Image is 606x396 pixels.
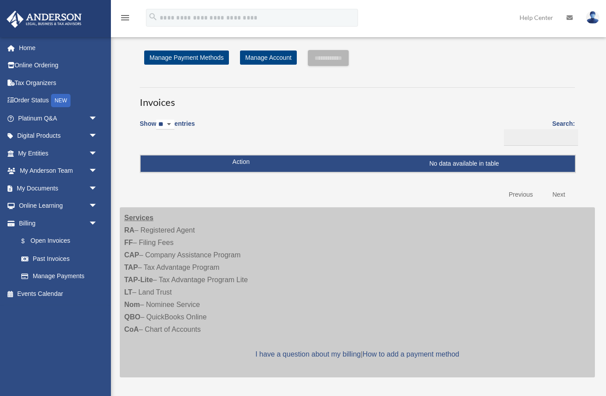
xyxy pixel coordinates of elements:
[6,144,111,162] a: My Entitiesarrow_drop_down
[89,144,106,163] span: arrow_drop_down
[504,129,578,146] input: Search:
[26,236,31,247] span: $
[124,264,138,271] strong: TAP
[89,127,106,145] span: arrow_drop_down
[586,11,599,24] img: User Pic
[4,11,84,28] img: Anderson Advisors Platinum Portal
[6,179,111,197] a: My Documentsarrow_drop_down
[89,162,106,180] span: arrow_drop_down
[6,197,111,215] a: Online Learningarrow_drop_down
[362,350,459,358] a: How to add a payment method
[124,239,133,246] strong: FF
[120,12,130,23] i: menu
[89,214,106,233] span: arrow_drop_down
[124,226,134,234] strong: RA
[6,109,111,127] a: Platinum Q&Aarrow_drop_down
[6,285,111,303] a: Events Calendar
[124,214,153,221] strong: Services
[120,207,595,377] div: – Registered Agent – Filing Fees – Company Assistance Program – Tax Advantage Program – Tax Advan...
[6,162,111,180] a: My Anderson Teamarrow_drop_down
[6,57,111,74] a: Online Ordering
[124,313,140,321] strong: QBO
[12,268,106,285] a: Manage Payments
[12,250,106,268] a: Past Invoices
[6,127,111,145] a: Digital Productsarrow_drop_down
[140,118,195,139] label: Show entries
[6,74,111,92] a: Tax Organizers
[124,288,132,296] strong: LT
[6,39,111,57] a: Home
[6,92,111,110] a: Order StatusNEW
[12,232,102,250] a: $Open Invoices
[156,120,174,130] select: Showentries
[141,155,575,172] td: No data available in table
[89,197,106,215] span: arrow_drop_down
[51,94,71,107] div: NEW
[124,276,153,283] strong: TAP-Lite
[120,16,130,23] a: menu
[501,118,575,146] label: Search:
[124,348,590,361] p: |
[89,179,106,198] span: arrow_drop_down
[148,12,158,22] i: search
[6,214,106,232] a: Billingarrow_drop_down
[546,186,572,204] a: Next
[502,186,539,204] a: Previous
[124,326,139,333] strong: CoA
[89,109,106,128] span: arrow_drop_down
[240,50,297,65] a: Manage Account
[140,87,575,109] h3: Invoices
[124,301,140,308] strong: Nom
[256,350,361,358] a: I have a question about my billing
[124,251,139,259] strong: CAP
[144,50,229,65] a: Manage Payment Methods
